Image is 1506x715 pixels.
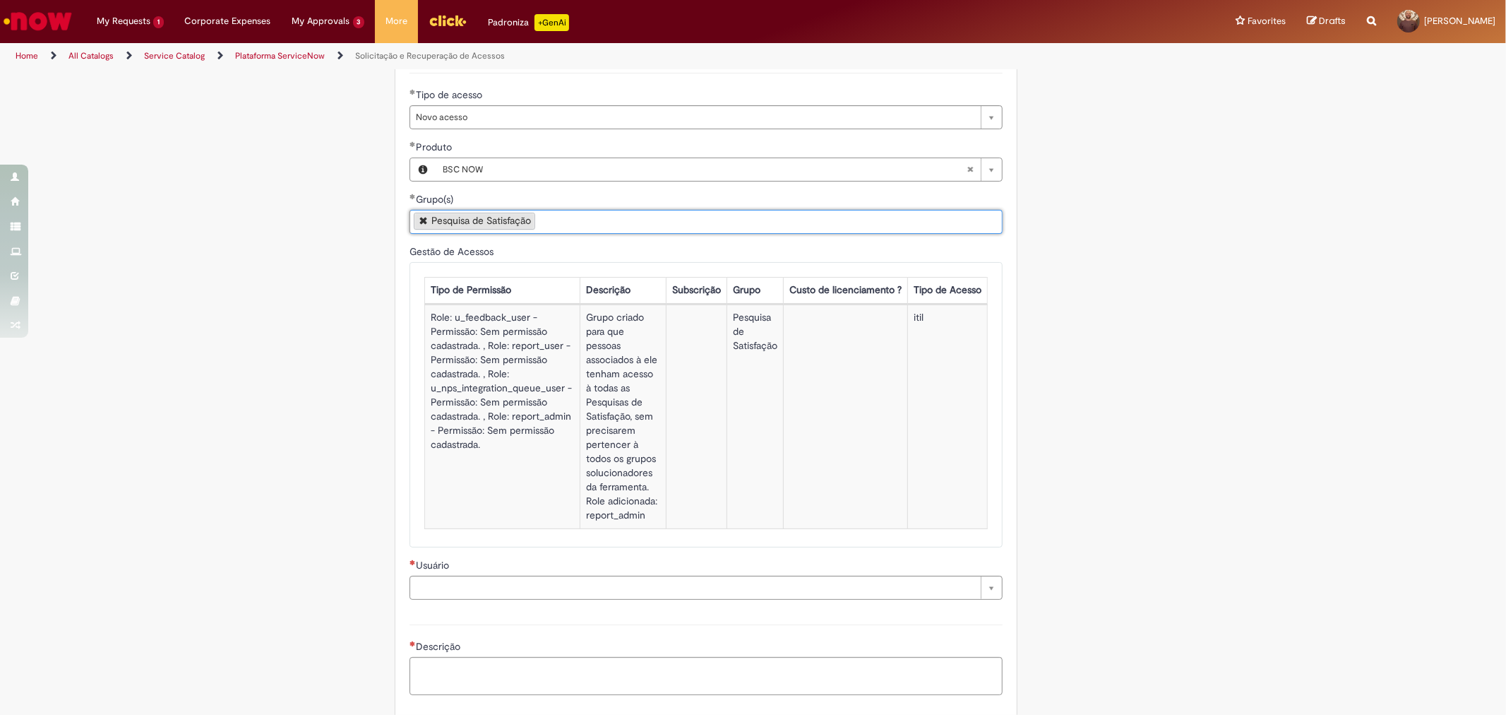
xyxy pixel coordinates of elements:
a: Clear field Usuário [410,576,1003,600]
span: Descrição [416,640,463,653]
button: Produto, Preview this record BSC NOW [410,158,436,181]
span: Favorites [1248,14,1286,28]
span: 3 [353,16,365,28]
span: Required Filled [410,89,416,95]
span: Produto [416,141,455,153]
span: BSC NOW [443,158,967,181]
textarea: Descrição [410,657,1003,695]
p: +GenAi [534,14,569,31]
th: Tipo de Permissão [425,277,580,303]
a: Drafts [1307,15,1346,28]
td: Role: u_feedback_user - Permissão: Sem permissão cadastrada. , Role: report_user - Permissão: Sem... [425,305,580,528]
a: All Catalogs [68,50,114,61]
a: BSC NOWClear field Produto [436,158,1002,181]
a: Home [16,50,38,61]
th: Custo de licenciamento ? [784,277,908,303]
span: More [386,14,407,28]
span: My Requests [97,14,150,28]
img: click_logo_yellow_360x200.png [429,10,467,31]
span: Required Filled [410,194,416,199]
div: Padroniza [488,14,569,31]
ul: Page breadcrumbs [11,43,993,69]
th: Descrição [580,277,667,303]
th: Tipo de Acesso [908,277,988,303]
span: Required [410,560,416,565]
span: Usuário [416,559,452,572]
td: Pesquisa de Satisfação [727,305,784,528]
span: Drafts [1319,14,1346,28]
span: Corporate Expenses [185,14,271,28]
a: Remove Pesquisa de Satisfação from Grupo(s) [419,215,428,225]
span: Required Filled [410,141,416,147]
span: Tipo de acesso [416,88,485,101]
div: Pesquisa de Satisfação [431,215,531,225]
label: Read only - Gestão de Acessos [410,244,496,259]
a: Plataforma ServiceNow [235,50,325,61]
td: itil [908,305,988,528]
th: Grupo [727,277,784,303]
span: Required [410,641,416,646]
span: Grupo(s) [416,193,456,206]
span: My Approvals [292,14,350,28]
img: ServiceNow [1,7,74,35]
span: 1 [153,16,164,28]
span: Novo acesso [416,106,974,129]
td: Grupo criado para que pessoas associados à ele tenham acesso à todas as Pesquisas de Satisfação, ... [580,305,667,528]
a: Service Catalog [144,50,205,61]
abbr: Clear field Produto [960,158,981,181]
a: Solicitação e Recuperação de Acessos [355,50,505,61]
th: Subscrição [666,277,727,303]
span: [PERSON_NAME] [1424,15,1495,27]
span: Read only - Gestão de Acessos [410,245,496,258]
